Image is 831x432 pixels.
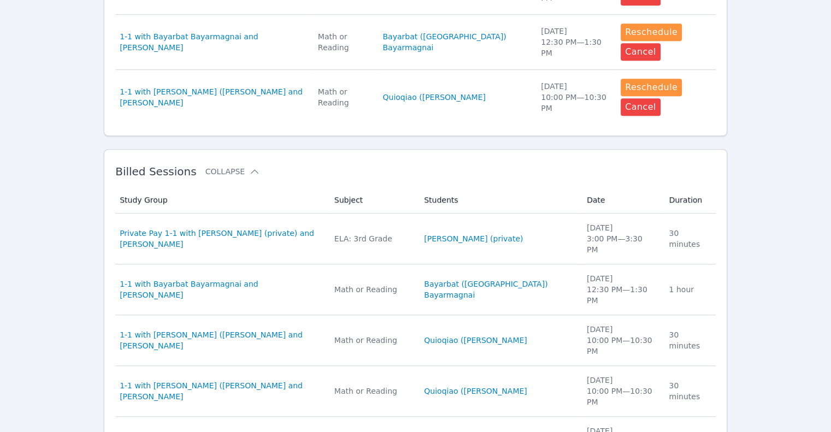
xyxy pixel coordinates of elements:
[621,79,682,96] button: Reschedule
[587,324,656,357] div: [DATE] 10:00 PM — 10:30 PM
[669,284,709,295] div: 1 hour
[334,233,411,244] div: ELA: 3rd Grade
[669,380,709,402] div: 30 minutes
[621,98,661,116] button: Cancel
[334,386,411,397] div: Math or Reading
[115,214,716,264] tr: Private Pay 1-1 with [PERSON_NAME] (private) and [PERSON_NAME]ELA: 3rd Grade[PERSON_NAME] (privat...
[115,15,716,70] tr: 1-1 with Bayarbat Bayarmagnai and [PERSON_NAME]Math or ReadingBayarbat ([GEOGRAPHIC_DATA]) Bayarm...
[120,329,321,351] a: 1-1 with [PERSON_NAME] ([PERSON_NAME] and [PERSON_NAME]
[382,31,528,53] a: Bayarbat ([GEOGRAPHIC_DATA]) Bayarmagnai
[424,386,527,397] a: Quioqiao ([PERSON_NAME]
[120,279,321,300] a: 1-1 with Bayarbat Bayarmagnai and [PERSON_NAME]
[669,228,709,250] div: 30 minutes
[587,375,656,407] div: [DATE] 10:00 PM — 10:30 PM
[115,70,716,125] tr: 1-1 with [PERSON_NAME] ([PERSON_NAME] and [PERSON_NAME]Math or ReadingQuioqiao ([PERSON_NAME][DAT...
[662,187,715,214] th: Duration
[424,335,527,346] a: Quioqiao ([PERSON_NAME]
[541,26,608,58] div: [DATE] 12:30 PM — 1:30 PM
[318,86,370,108] div: Math or Reading
[587,222,656,255] div: [DATE] 3:00 PM — 3:30 PM
[424,279,574,300] a: Bayarbat ([GEOGRAPHIC_DATA]) Bayarmagnai
[120,86,305,108] a: 1-1 with [PERSON_NAME] ([PERSON_NAME] and [PERSON_NAME]
[541,81,608,114] div: [DATE] 10:00 PM — 10:30 PM
[382,92,485,103] a: Quioqiao ([PERSON_NAME]
[115,315,716,366] tr: 1-1 with [PERSON_NAME] ([PERSON_NAME] and [PERSON_NAME]Math or ReadingQuioqiao ([PERSON_NAME][DAT...
[417,187,580,214] th: Students
[115,264,716,315] tr: 1-1 with Bayarbat Bayarmagnai and [PERSON_NAME]Math or ReadingBayarbat ([GEOGRAPHIC_DATA]) Bayarm...
[115,165,196,178] span: Billed Sessions
[318,31,370,53] div: Math or Reading
[120,228,321,250] a: Private Pay 1-1 with [PERSON_NAME] (private) and [PERSON_NAME]
[120,31,305,53] a: 1-1 with Bayarbat Bayarmagnai and [PERSON_NAME]
[580,187,663,214] th: Date
[621,23,682,41] button: Reschedule
[669,329,709,351] div: 30 minutes
[115,366,716,417] tr: 1-1 with [PERSON_NAME] ([PERSON_NAME] and [PERSON_NAME]Math or ReadingQuioqiao ([PERSON_NAME][DAT...
[424,233,523,244] a: [PERSON_NAME] (private)
[205,166,260,177] button: Collapse
[328,187,417,214] th: Subject
[334,335,411,346] div: Math or Reading
[115,187,328,214] th: Study Group
[587,273,656,306] div: [DATE] 12:30 PM — 1:30 PM
[621,43,661,61] button: Cancel
[120,380,321,402] a: 1-1 with [PERSON_NAME] ([PERSON_NAME] and [PERSON_NAME]
[334,284,411,295] div: Math or Reading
